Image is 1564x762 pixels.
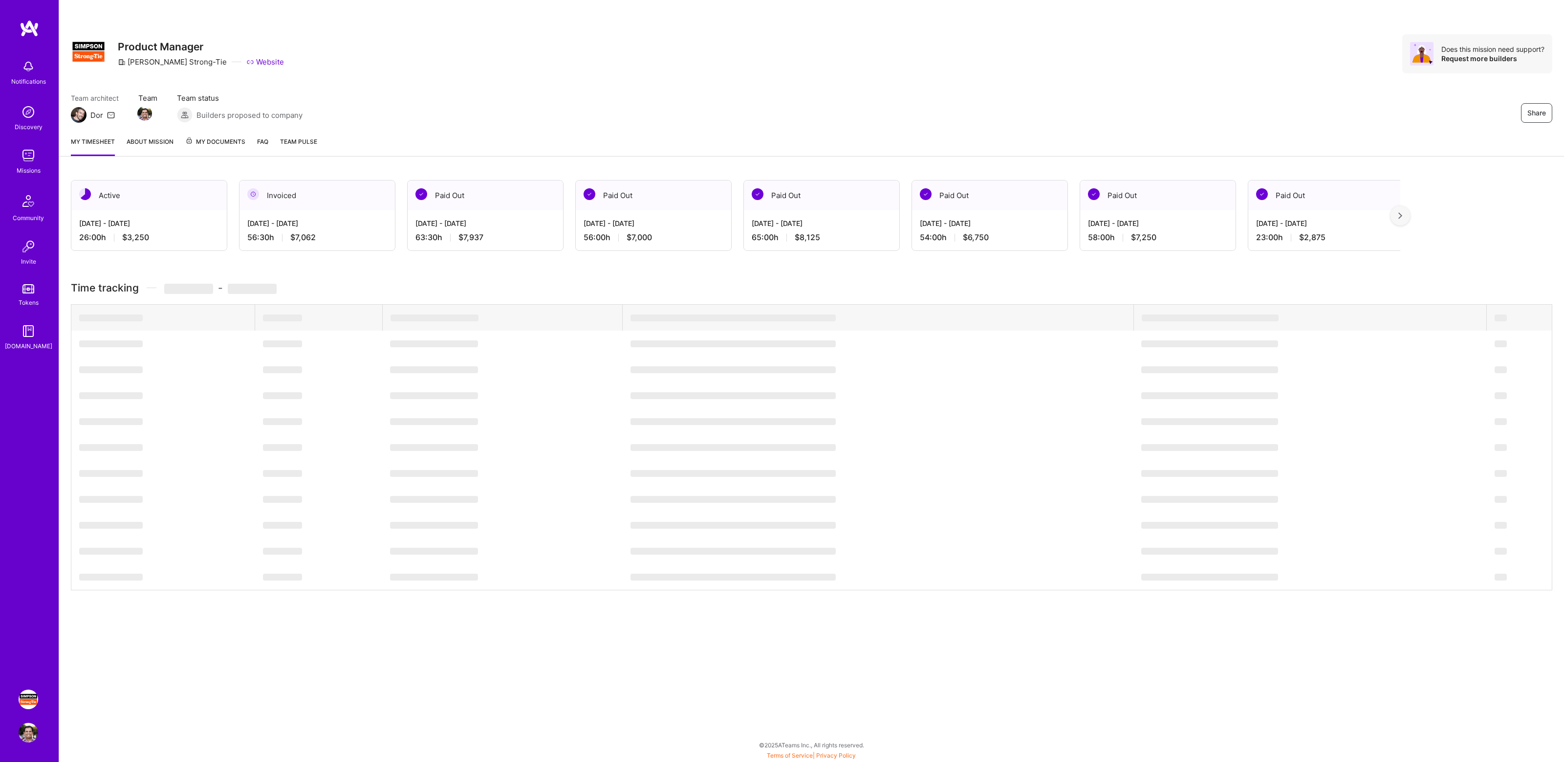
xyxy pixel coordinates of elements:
[1256,232,1396,243] div: 23:00 h
[630,366,836,373] span: ‌
[1088,218,1228,228] div: [DATE] - [DATE]
[239,180,395,210] div: Invoiced
[79,470,143,477] span: ‌
[752,188,763,200] img: Paid Out
[1527,108,1546,118] span: Share
[79,418,143,425] span: ‌
[1521,103,1552,123] button: Share
[11,76,46,87] div: Notifications
[767,752,813,759] a: Terms of Service
[1141,548,1278,555] span: ‌
[1299,232,1325,243] span: $2,875
[263,366,302,373] span: ‌
[257,136,268,156] a: FAQ
[1495,444,1507,451] span: ‌
[263,496,302,503] span: ‌
[71,282,1552,294] h3: Time tracking
[196,110,303,120] span: Builders proposed to company
[390,574,478,581] span: ‌
[71,34,106,69] img: Company Logo
[390,470,478,477] span: ‌
[1248,180,1404,210] div: Paid Out
[15,122,43,132] div: Discovery
[627,232,652,243] span: $7,000
[767,752,856,759] span: |
[390,366,478,373] span: ‌
[630,470,836,477] span: ‌
[630,444,836,451] span: ‌
[391,314,478,321] span: ‌
[744,180,899,210] div: Paid Out
[576,180,731,210] div: Paid Out
[1495,314,1507,321] span: ‌
[5,341,52,351] div: [DOMAIN_NAME]
[630,392,836,399] span: ‌
[16,723,41,742] a: User Avatar
[247,232,387,243] div: 56:30 h
[79,232,219,243] div: 26:00 h
[263,418,302,425] span: ‌
[16,690,41,709] a: Simpson Strong-Tie: Product Manager
[752,218,891,228] div: [DATE] - [DATE]
[1141,444,1278,451] span: ‌
[1398,212,1402,219] img: right
[920,188,932,200] img: Paid Out
[59,733,1564,757] div: © 2025 ATeams Inc., All rights reserved.
[1141,522,1278,529] span: ‌
[415,218,555,228] div: [DATE] - [DATE]
[458,232,483,243] span: $7,937
[13,213,44,223] div: Community
[390,444,478,451] span: ‌
[1256,188,1268,200] img: Paid Out
[912,180,1067,210] div: Paid Out
[19,237,38,256] img: Invite
[290,232,316,243] span: $7,062
[415,188,427,200] img: Paid Out
[963,232,989,243] span: $6,750
[584,218,723,228] div: [DATE] - [DATE]
[1495,470,1507,477] span: ‌
[127,136,174,156] a: About Mission
[19,146,38,165] img: teamwork
[19,723,38,742] img: User Avatar
[79,574,143,581] span: ‌
[390,418,478,425] span: ‌
[1141,574,1278,581] span: ‌
[795,232,820,243] span: $8,125
[1088,188,1100,200] img: Paid Out
[79,218,219,228] div: [DATE] - [DATE]
[1141,340,1278,347] span: ‌
[118,58,126,66] i: icon CompanyGray
[390,548,478,555] span: ‌
[263,392,302,399] span: ‌
[138,105,151,122] a: Team Member Avatar
[79,314,143,321] span: ‌
[263,314,302,321] span: ‌
[1495,496,1507,503] span: ‌
[263,522,302,529] span: ‌
[1142,314,1279,321] span: ‌
[263,470,302,477] span: ‌
[118,41,284,53] h3: Product Manager
[1088,232,1228,243] div: 58:00 h
[280,136,317,156] a: Team Pulse
[79,522,143,529] span: ‌
[408,180,563,210] div: Paid Out
[630,496,836,503] span: ‌
[185,136,245,147] span: My Documents
[1495,548,1507,555] span: ‌
[19,102,38,122] img: discovery
[630,548,836,555] span: ‌
[816,752,856,759] a: Privacy Policy
[630,522,836,529] span: ‌
[185,136,245,156] a: My Documents
[584,188,595,200] img: Paid Out
[79,340,143,347] span: ‌
[1141,418,1278,425] span: ‌
[263,340,302,347] span: ‌
[137,106,152,121] img: Team Member Avatar
[1080,180,1236,210] div: Paid Out
[1495,418,1507,425] span: ‌
[71,180,227,210] div: Active
[71,107,87,123] img: Team Architect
